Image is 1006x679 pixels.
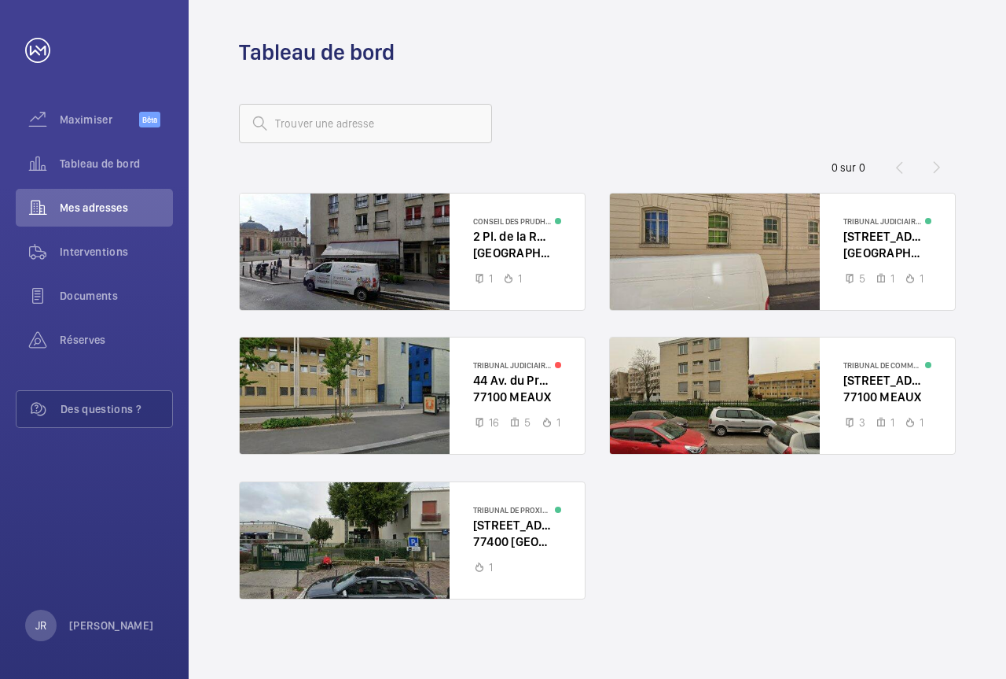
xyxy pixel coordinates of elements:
font: Des questions ? [61,403,141,415]
input: Trouver une adresse [239,104,492,143]
font: Documents [60,290,118,302]
font: [PERSON_NAME] [69,619,154,632]
font: Maximiser [60,113,112,126]
font: JR [35,619,46,632]
font: Mes adresses [60,201,128,214]
font: Tableau de bord [60,157,140,170]
font: Interventions [60,245,129,258]
font: Réserves [60,334,106,346]
font: Tableau de bord [239,39,395,65]
font: 0 sur 0 [832,161,865,174]
font: Bêta [142,115,157,124]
